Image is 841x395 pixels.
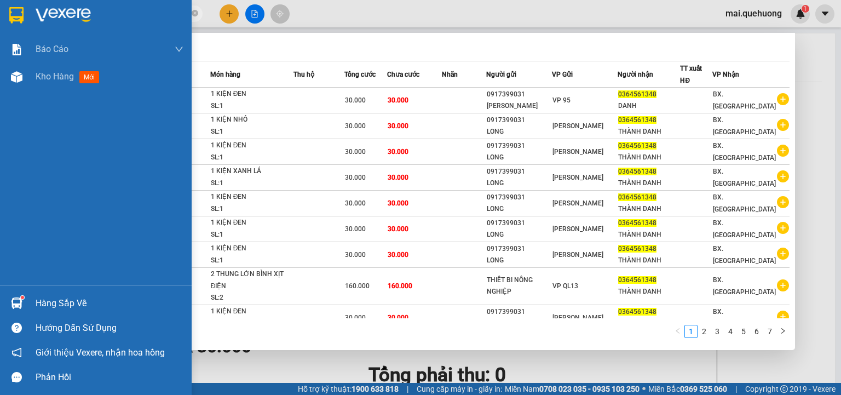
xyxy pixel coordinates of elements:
div: 1 KIỆN ĐEN [211,88,293,100]
span: 0364561348 [618,168,656,175]
li: 4 [724,325,737,338]
span: BX. [GEOGRAPHIC_DATA] [713,219,776,239]
span: 0364561348 [618,245,656,253]
b: Biên nhận gởi hàng hóa [71,16,105,105]
div: 1 KIỆN ĐEN [211,140,293,152]
span: 0364561348 [618,193,656,201]
a: 4 [724,325,736,337]
span: 30.000 [388,314,408,322]
span: VP Nhận [712,71,739,78]
span: 30.000 [345,122,366,130]
div: SL: 1 [211,255,293,267]
span: 0364561348 [618,308,656,316]
div: 1 KIỆN ĐEN [211,217,293,229]
div: LONG [487,203,551,215]
span: 30.000 [388,122,408,130]
img: warehouse-icon [11,71,22,83]
span: Báo cáo [36,42,68,56]
span: BX. [GEOGRAPHIC_DATA] [713,308,776,328]
div: THÀNH DANH [618,229,679,241]
div: LONG [487,255,551,266]
span: Món hàng [210,71,240,78]
img: solution-icon [11,44,22,55]
span: plus-circle [777,311,789,323]
div: Phản hồi [36,369,183,386]
div: 1 KIỆN NHỎ [211,114,293,126]
span: 160.000 [388,282,412,290]
span: BX. [GEOGRAPHIC_DATA] [713,193,776,213]
li: 6 [750,325,763,338]
span: 30.000 [388,199,408,207]
span: close-circle [192,9,198,19]
span: [PERSON_NAME] [552,122,603,130]
div: Hàng sắp về [36,295,183,312]
span: VP QL13 [552,282,578,290]
span: 30.000 [345,199,366,207]
div: THÀNH DANH [618,126,679,138]
span: plus-circle [777,222,789,234]
div: 0917399031 [487,115,551,126]
a: 2 [698,325,710,337]
span: plus-circle [777,248,789,260]
sup: 1 [21,296,24,299]
span: 30.000 [345,225,366,233]
span: plus-circle [777,279,789,291]
span: [PERSON_NAME] [552,174,603,181]
li: Previous Page [671,325,684,338]
span: 30.000 [345,148,366,156]
div: 1 KIỆN XANH LÁ [211,165,293,178]
a: 1 [685,325,697,337]
span: BX. [GEOGRAPHIC_DATA] [713,245,776,265]
div: SL: 1 [211,152,293,164]
span: 0364561348 [618,276,656,284]
div: Hướng dẫn sử dụng [36,320,183,336]
div: 0917399031 [487,89,551,100]
span: 0364561348 [618,90,656,98]
div: 1 KIỆN ĐEN [211,243,293,255]
button: left [671,325,684,338]
span: BX. [GEOGRAPHIC_DATA] [713,90,776,110]
div: SL: 1 [211,229,293,241]
span: 30.000 [388,96,408,104]
span: Người gửi [486,71,516,78]
div: SL: 1 [211,178,293,190]
div: LONG [487,229,551,241]
span: right [780,328,786,334]
span: plus-circle [777,119,789,131]
span: 30.000 [388,174,408,181]
span: Chưa cước [387,71,419,78]
button: right [776,325,790,338]
a: 6 [751,325,763,337]
span: VP 95 [552,96,571,104]
li: 3 [711,325,724,338]
li: 2 [698,325,711,338]
span: question-circle [11,323,22,333]
span: VP Gửi [552,71,573,78]
div: 0917399031 [487,166,551,178]
span: Giới thiệu Vexere, nhận hoa hồng [36,346,165,359]
div: LONG [487,152,551,163]
span: 30.000 [388,251,408,259]
span: Kho hàng [36,71,74,82]
span: plus-circle [777,93,789,105]
span: BX. [GEOGRAPHIC_DATA] [713,142,776,162]
span: [PERSON_NAME] [552,199,603,207]
div: DANH [618,100,679,112]
span: plus-circle [777,196,789,208]
a: 7 [764,325,776,337]
img: warehouse-icon [11,297,22,309]
li: 5 [737,325,750,338]
div: [PERSON_NAME] [487,100,551,112]
span: 30.000 [345,251,366,259]
span: 30.000 [388,148,408,156]
div: 2 THUNG LỚN BÌNH XỊT ĐIỆN [211,268,293,292]
div: 0917399031 [487,140,551,152]
span: [PERSON_NAME] [552,251,603,259]
div: THIẾT BI NÔNG NGHIỆP [487,274,551,297]
span: BX. [GEOGRAPHIC_DATA] [713,116,776,136]
a: 5 [738,325,750,337]
span: plus-circle [777,170,789,182]
div: LONG [487,318,551,329]
div: 0917399031 [487,306,551,318]
span: 0364561348 [618,116,656,124]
